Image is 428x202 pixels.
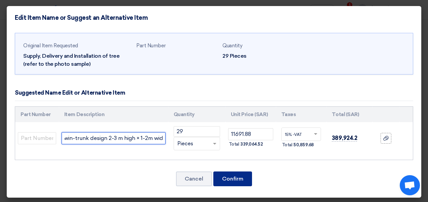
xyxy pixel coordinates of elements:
[282,142,292,148] span: Total
[23,52,131,68] div: Supply, Delivery and Installation of tree (refer to the photo sample)
[59,107,168,122] th: Item Description
[225,107,276,122] th: Unit Price (SAR)
[174,126,220,137] input: RFQ_STEP1.ITEMS.2.AMOUNT_TITLE
[18,132,56,144] input: Part Number
[176,171,212,186] button: Cancel
[23,42,131,50] div: Original Item Requested
[229,141,239,148] span: Total
[168,107,225,122] th: Quantity
[15,107,59,122] th: Part Number
[15,14,148,21] h4: Edit Item Name or Suggest an Alternative Item
[332,135,357,142] span: 389,924.2
[177,140,193,148] span: Pieces
[222,52,303,60] div: 29 Pieces
[293,142,314,148] span: 50,859.68
[228,128,273,140] input: Unit Price
[136,42,217,50] div: Part Number
[400,175,420,195] a: Open chat
[213,171,252,186] button: Confirm
[281,128,321,141] ng-select: VAT
[62,132,166,144] input: Add Item Description
[240,141,262,148] span: 339,064.52
[222,42,303,50] div: Quantity
[15,89,125,97] div: Suggested Name Edit or Alternative Item
[276,107,326,122] th: Taxes
[326,107,372,122] th: Total (SAR)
